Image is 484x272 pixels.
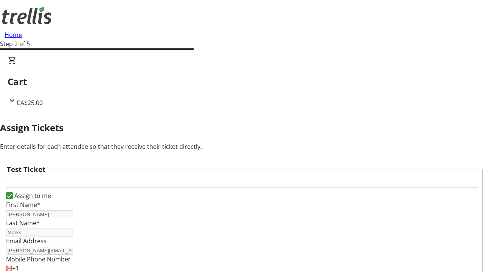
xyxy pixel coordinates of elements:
label: First Name* [6,201,40,209]
span: CA$25.00 [17,99,43,107]
label: Assign to me [13,191,51,200]
div: CartCA$25.00 [8,56,476,107]
h2: Cart [8,75,476,88]
label: Mobile Phone Number [6,255,71,263]
label: Last Name* [6,219,40,227]
label: Email Address [6,237,47,245]
h3: Test Ticket [7,164,45,175]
